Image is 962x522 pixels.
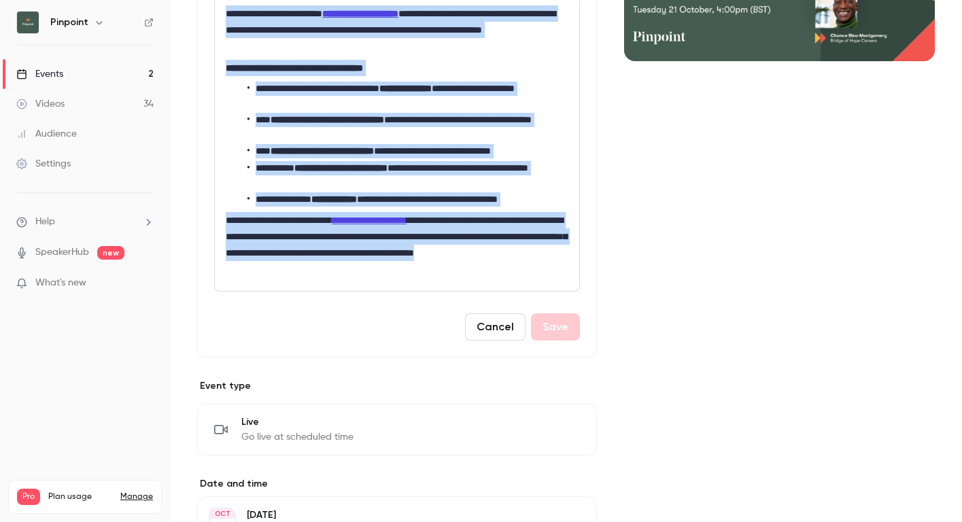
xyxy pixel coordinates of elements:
span: Pro [17,489,40,505]
li: help-dropdown-opener [16,215,154,229]
a: Manage [120,491,153,502]
span: Plan usage [48,491,112,502]
h6: Pinpoint [50,16,88,29]
span: new [97,246,124,260]
div: Events [16,67,63,81]
button: Cancel [465,313,526,341]
span: What's new [35,276,86,290]
span: Help [35,215,55,229]
div: Videos [16,97,65,111]
iframe: Noticeable Trigger [137,277,154,290]
p: [DATE] [247,508,525,522]
div: Settings [16,157,71,171]
a: SpeakerHub [35,245,89,260]
div: Audience [16,127,77,141]
div: OCT [210,509,235,519]
label: Date and time [197,477,597,491]
img: Pinpoint [17,12,39,33]
span: Live [241,415,354,429]
span: Go live at scheduled time [241,430,354,444]
p: Event type [197,379,597,393]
